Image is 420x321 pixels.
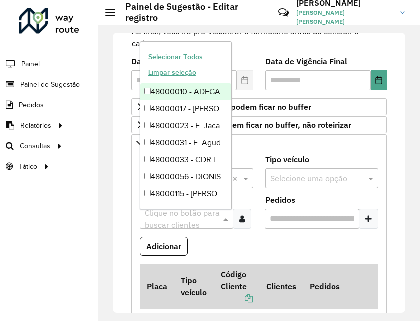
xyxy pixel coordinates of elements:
[140,117,231,134] div: 48000023 - F. Jacarei
[140,100,231,117] div: 48000017 - [PERSON_NAME] BEBIDAS
[296,8,393,26] span: [PERSON_NAME] [PERSON_NAME]
[303,264,347,309] th: Pedidos
[265,194,295,206] label: Pedidos
[131,134,387,151] a: Cliente para Recarga
[19,100,44,110] span: Pedidos
[140,264,174,309] th: Placa
[265,153,309,165] label: Tipo veículo
[144,65,201,80] button: Limpar seleção
[221,293,253,303] a: Copiar
[174,264,213,309] th: Tipo veículo
[20,79,80,90] span: Painel de Sugestão
[148,121,351,129] span: Preservar Cliente - Devem ficar no buffer, não roteirizar
[131,98,387,115] a: Priorizar Cliente - Não podem ficar no buffer
[140,237,188,256] button: Adicionar
[140,41,232,209] ng-dropdown-panel: Options list
[140,185,231,202] div: 48000115 - [PERSON_NAME]
[140,202,231,219] div: 48000177 - [PERSON_NAME]
[232,172,241,184] span: Clear all
[144,49,207,65] button: Selecionar Todos
[140,83,231,100] div: 48000010 - ADEGA POMPEIA
[214,264,259,309] th: Código Cliente
[273,2,294,23] a: Contato Rápido
[19,161,37,172] span: Tático
[140,168,231,185] div: 48000056 - DIONIS &amp
[131,55,223,67] label: Data de Vigência Inicial
[140,134,231,151] div: 48000031 - F. Agudos
[21,59,40,69] span: Painel
[20,141,50,151] span: Consultas
[140,151,231,168] div: 48000033 - CDR LOUVEIRA
[115,1,270,23] h2: Painel de Sugestão - Editar registro
[20,120,51,131] span: Relatórios
[131,116,387,133] a: Preservar Cliente - Devem ficar no buffer, não roteirizar
[265,55,347,67] label: Data de Vigência Final
[371,70,387,90] button: Choose Date
[259,264,303,309] th: Clientes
